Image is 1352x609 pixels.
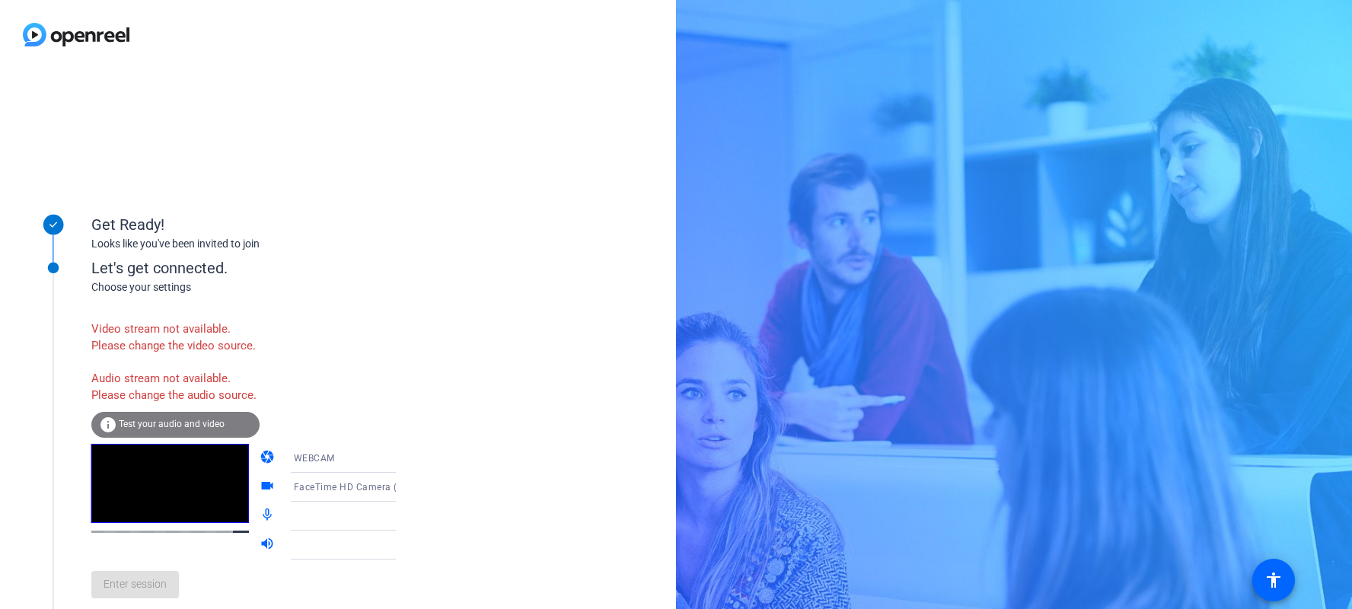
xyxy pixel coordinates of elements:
div: Audio stream not available. Please change the audio source. [91,362,260,412]
mat-icon: volume_up [260,536,278,554]
div: Get Ready! [91,213,396,236]
mat-icon: mic_none [260,507,278,525]
mat-icon: camera [260,449,278,467]
div: Let's get connected. [91,257,427,279]
span: WEBCAM [294,453,335,464]
div: Looks like you've been invited to join [91,236,396,252]
mat-icon: accessibility [1264,571,1283,589]
mat-icon: videocam [260,478,278,496]
div: Choose your settings [91,279,427,295]
span: Test your audio and video [119,419,225,429]
mat-icon: info [99,416,117,434]
span: FaceTime HD Camera (Built-in) (05ac:8514) [294,480,489,493]
div: Video stream not available. Please change the video source. [91,313,260,362]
